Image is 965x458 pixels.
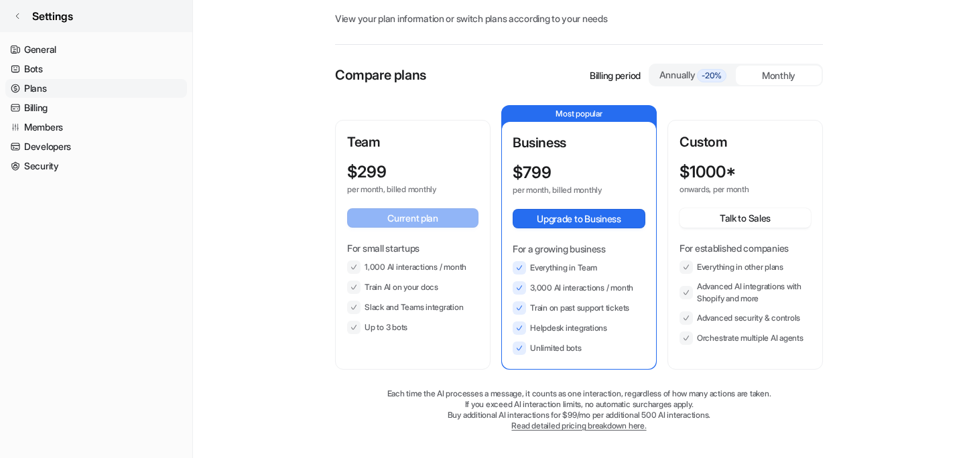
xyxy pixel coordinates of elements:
p: Each time the AI processes a message, it counts as one interaction, regardless of how many action... [335,388,823,399]
button: Upgrade to Business [513,209,645,228]
li: Train AI on your docs [347,281,478,294]
div: Annually [655,68,730,82]
p: For small startups [347,241,478,255]
p: If you exceed AI interaction limits, no automatic surcharges apply. [335,399,823,410]
a: General [5,40,187,59]
li: 1,000 AI interactions / month [347,260,478,274]
p: per month, billed monthly [513,185,621,196]
span: -20% [697,69,726,82]
p: onwards, per month [680,184,787,195]
p: $ 799 [513,163,552,182]
p: $ 1000* [680,163,736,181]
p: For a growing business [513,242,645,256]
a: Plans [5,79,187,98]
p: Most popular [502,106,656,122]
a: Security [5,157,187,175]
button: Talk to Sales [680,208,811,228]
p: Team [347,132,478,152]
p: Buy additional AI interactions for $99/mo per additional 500 AI interactions. [335,410,823,421]
p: View your plan information or switch plans according to your needs [335,11,823,25]
a: Bots [5,60,187,78]
p: For established companies [680,241,811,255]
li: Orchestrate multiple AI agents [680,331,811,345]
a: Billing [5,98,187,117]
p: per month, billed monthly [347,184,454,195]
p: Custom [680,132,811,152]
li: Everything in other plans [680,260,811,274]
p: Compare plans [335,65,426,85]
a: Members [5,118,187,137]
li: Helpdesk integrations [513,321,645,335]
button: Current plan [347,208,478,228]
li: Up to 3 bots [347,321,478,334]
p: Billing period [590,68,641,82]
a: Read detailed pricing breakdown here. [511,421,646,431]
li: Slack and Teams integration [347,301,478,314]
li: 3,000 AI interactions / month [513,281,645,295]
li: Everything in Team [513,261,645,275]
p: Business [513,133,645,153]
span: Settings [32,8,73,24]
li: Unlimited bots [513,341,645,355]
li: Train on past support tickets [513,301,645,315]
li: Advanced security & controls [680,311,811,325]
p: $ 299 [347,163,387,181]
li: Advanced AI integrations with Shopify and more [680,281,811,305]
div: Monthly [736,66,822,85]
a: Developers [5,137,187,156]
